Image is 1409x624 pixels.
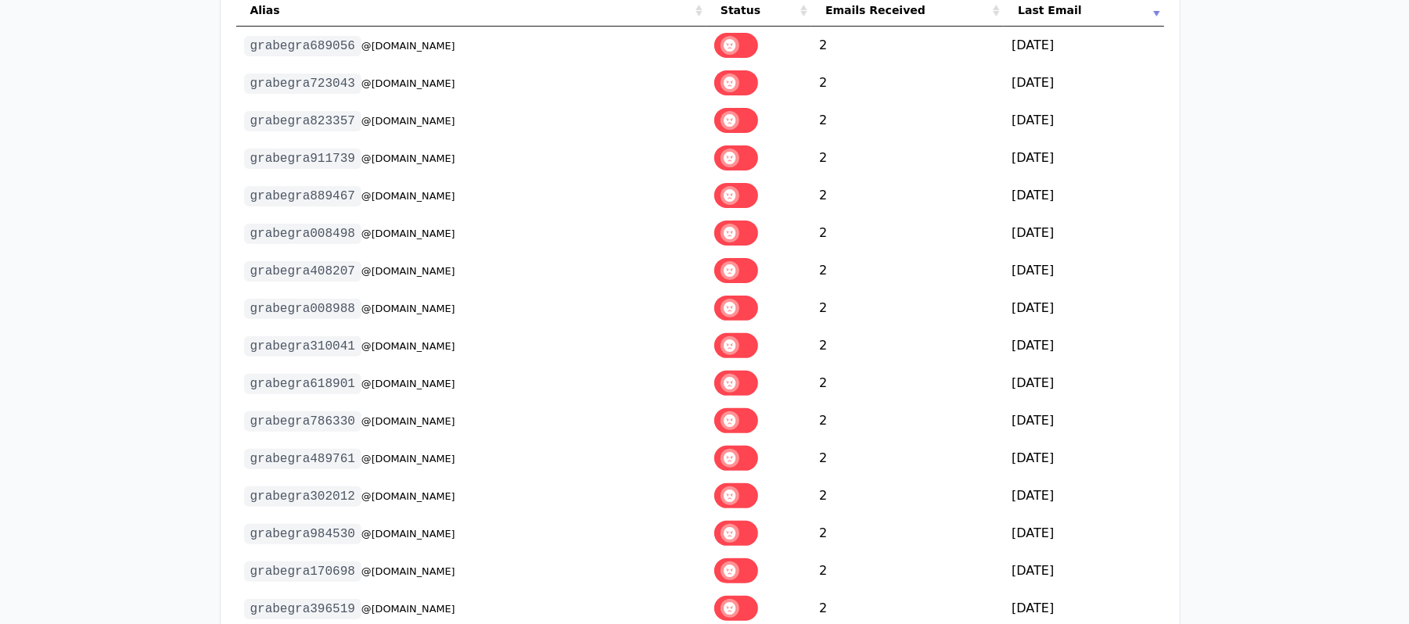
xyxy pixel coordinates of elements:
[811,27,1004,64] td: 2
[811,177,1004,214] td: 2
[361,453,455,464] small: @[DOMAIN_NAME]
[244,224,361,244] code: grabegra008498
[1004,252,1163,289] td: [DATE]
[244,524,361,544] code: grabegra984530
[244,411,361,432] code: grabegra786330
[244,561,361,582] code: grabegra170698
[361,77,455,89] small: @[DOMAIN_NAME]
[361,340,455,352] small: @[DOMAIN_NAME]
[1004,27,1163,64] td: [DATE]
[361,490,455,502] small: @[DOMAIN_NAME]
[361,115,455,127] small: @[DOMAIN_NAME]
[1004,177,1163,214] td: [DATE]
[1004,402,1163,439] td: [DATE]
[244,374,361,394] code: grabegra618901
[361,303,455,314] small: @[DOMAIN_NAME]
[1004,139,1163,177] td: [DATE]
[1004,64,1163,102] td: [DATE]
[811,139,1004,177] td: 2
[361,228,455,239] small: @[DOMAIN_NAME]
[244,111,361,131] code: grabegra823357
[244,36,361,56] code: grabegra689056
[811,327,1004,364] td: 2
[1004,102,1163,139] td: [DATE]
[1004,552,1163,590] td: [DATE]
[811,552,1004,590] td: 2
[811,289,1004,327] td: 2
[361,152,455,164] small: @[DOMAIN_NAME]
[1004,477,1163,515] td: [DATE]
[1004,439,1163,477] td: [DATE]
[361,265,455,277] small: @[DOMAIN_NAME]
[244,599,361,619] code: grabegra396519
[361,40,455,52] small: @[DOMAIN_NAME]
[361,190,455,202] small: @[DOMAIN_NAME]
[811,252,1004,289] td: 2
[361,378,455,389] small: @[DOMAIN_NAME]
[244,186,361,206] code: grabegra889467
[811,64,1004,102] td: 2
[244,486,361,507] code: grabegra302012
[361,528,455,540] small: @[DOMAIN_NAME]
[244,299,361,319] code: grabegra008988
[811,364,1004,402] td: 2
[244,149,361,169] code: grabegra911739
[1004,289,1163,327] td: [DATE]
[244,336,361,357] code: grabegra310041
[1004,515,1163,552] td: [DATE]
[361,565,455,577] small: @[DOMAIN_NAME]
[361,415,455,427] small: @[DOMAIN_NAME]
[811,402,1004,439] td: 2
[1004,214,1163,252] td: [DATE]
[361,603,455,615] small: @[DOMAIN_NAME]
[244,449,361,469] code: grabegra489761
[811,102,1004,139] td: 2
[811,477,1004,515] td: 2
[1004,364,1163,402] td: [DATE]
[811,214,1004,252] td: 2
[244,74,361,94] code: grabegra723043
[1004,327,1163,364] td: [DATE]
[244,261,361,282] code: grabegra408207
[811,439,1004,477] td: 2
[811,515,1004,552] td: 2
